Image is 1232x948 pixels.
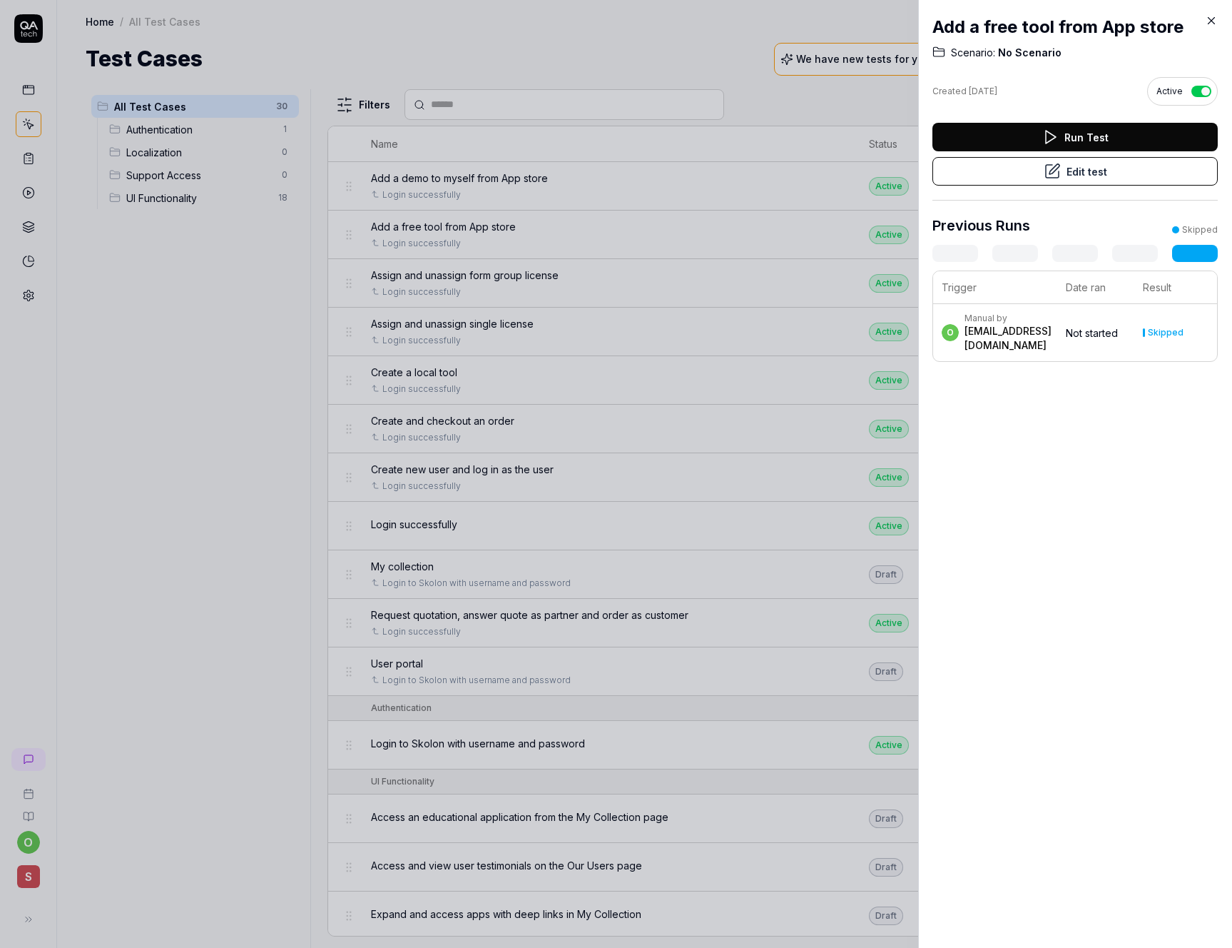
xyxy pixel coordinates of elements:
[932,157,1218,186] button: Edit test
[964,324,1052,353] div: [EMAIL_ADDRESS][DOMAIN_NAME]
[964,313,1052,324] div: Manual by
[942,324,959,341] span: o
[1057,304,1134,361] td: Not started
[969,86,997,96] time: [DATE]
[1156,85,1183,98] span: Active
[951,46,995,60] span: Scenario:
[932,123,1218,151] button: Run Test
[932,14,1218,40] h2: Add a free tool from App store
[1148,328,1183,337] div: Skipped
[995,46,1062,60] span: No Scenario
[1134,271,1217,304] th: Result
[933,271,1057,304] th: Trigger
[932,215,1030,236] h3: Previous Runs
[1057,271,1134,304] th: Date ran
[932,85,997,98] div: Created
[1182,223,1218,236] div: Skipped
